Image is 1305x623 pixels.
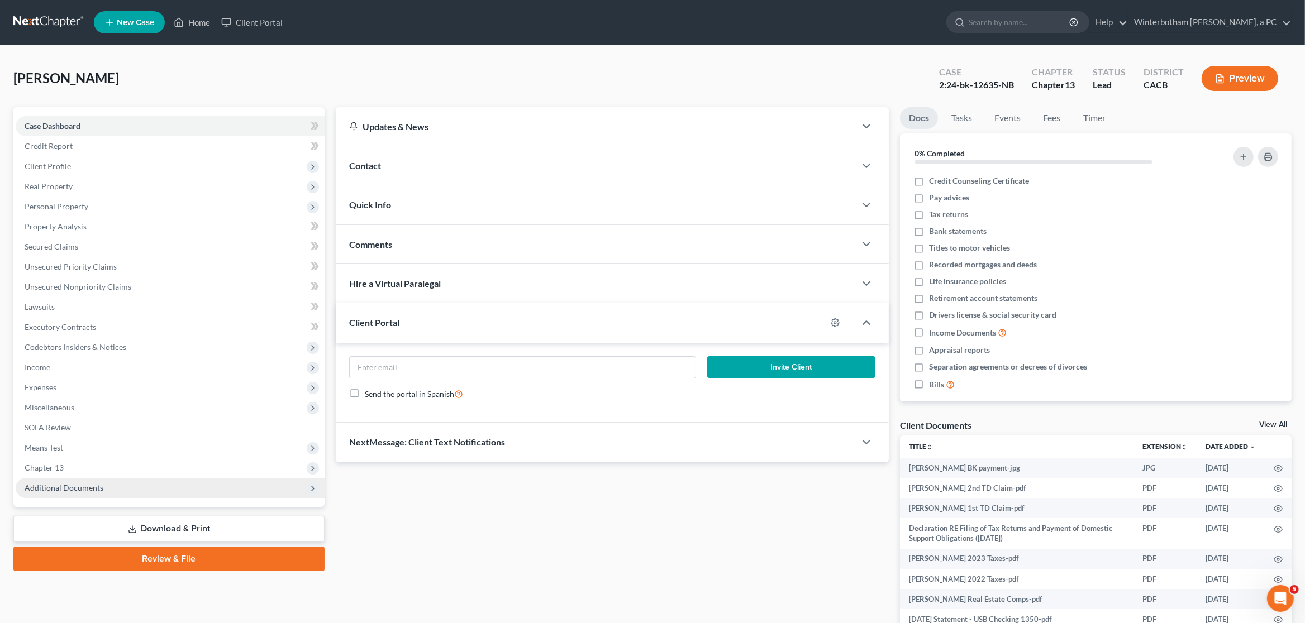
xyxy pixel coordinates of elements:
i: expand_more [1249,444,1256,451]
iframe: Intercom live chat [1267,585,1294,612]
a: Titleunfold_more [909,442,933,451]
span: Case Dashboard [25,121,80,131]
div: Status [1093,66,1126,79]
div: Client Documents [900,419,971,431]
a: Fees [1034,107,1070,129]
td: [PERSON_NAME] Real Estate Comps-pdf [900,589,1133,609]
span: Property Analysis [25,222,87,231]
span: SOFA Review [25,423,71,432]
td: [DATE] [1197,478,1265,498]
span: Additional Documents [25,483,103,492]
span: Pay advices [929,192,969,203]
span: Quick Info [349,199,391,210]
a: SOFA Review [16,418,325,438]
i: unfold_more [926,444,933,451]
td: PDF [1133,498,1197,518]
td: [DATE] [1197,589,1265,609]
td: Declaration RE Filing of Tax Returns and Payment of Domestic Support Obligations ([DATE]) [900,518,1133,549]
a: Lawsuits [16,297,325,317]
span: Chapter 13 [25,463,64,472]
span: [PERSON_NAME] [13,70,119,86]
a: Unsecured Nonpriority Claims [16,277,325,297]
a: Review & File [13,547,325,571]
input: Enter email [350,357,696,378]
div: Chapter [1032,79,1075,92]
td: [DATE] [1197,498,1265,518]
span: Real Property [25,181,73,191]
td: JPG [1133,458,1197,478]
span: Secured Claims [25,242,78,251]
button: Invite Client [707,356,875,378]
a: Events [985,107,1030,129]
span: Tax returns [929,209,968,220]
a: Date Added expand_more [1206,442,1256,451]
span: Income Documents [929,327,996,338]
td: PDF [1133,549,1197,569]
span: Client Portal [349,317,399,328]
div: CACB [1144,79,1184,92]
td: [PERSON_NAME] 2022 Taxes-pdf [900,569,1133,589]
a: Tasks [942,107,981,129]
span: Client Profile [25,161,71,171]
span: New Case [117,18,154,27]
span: Hire a Virtual Paralegal [349,278,441,289]
td: PDF [1133,589,1197,609]
a: Docs [900,107,938,129]
span: NextMessage: Client Text Notifications [349,437,505,447]
a: Home [168,12,216,32]
input: Search by name... [969,12,1071,32]
a: Winterbotham [PERSON_NAME], a PC [1128,12,1291,32]
a: Property Analysis [16,217,325,237]
td: [DATE] [1197,458,1265,478]
span: Bills [929,379,944,390]
td: [PERSON_NAME] 1st TD Claim-pdf [900,498,1133,518]
span: Send the portal in Spanish [365,389,454,399]
span: Income [25,362,50,372]
span: Drivers license & social security card [929,309,1056,320]
td: [DATE] [1197,569,1265,589]
div: 2:24-bk-12635-NB [939,79,1014,92]
a: Extensionunfold_more [1142,442,1188,451]
span: Means Test [25,443,63,452]
span: Expenses [25,382,56,392]
span: Lawsuits [25,302,55,311]
span: Appraisal reports [929,344,990,356]
button: Preview [1202,66,1278,91]
span: Unsecured Priority Claims [25,262,117,271]
td: [DATE] [1197,518,1265,549]
span: Bank statements [929,226,987,237]
div: Chapter [1032,66,1075,79]
a: Secured Claims [16,237,325,257]
span: Recorded mortgages and deeds [929,259,1037,270]
a: Executory Contracts [16,317,325,337]
a: Case Dashboard [16,116,325,136]
a: Timer [1074,107,1115,129]
a: View All [1259,421,1287,429]
div: Lead [1093,79,1126,92]
strong: 0% Completed [915,148,965,158]
div: District [1144,66,1184,79]
span: 5 [1290,585,1299,594]
td: PDF [1133,478,1197,498]
div: Updates & News [349,121,842,132]
td: PDF [1133,518,1197,549]
span: Credit Report [25,141,73,151]
span: Credit Counseling Certificate [929,175,1029,186]
span: Codebtors Insiders & Notices [25,342,126,352]
div: Case [939,66,1014,79]
a: Credit Report [16,136,325,156]
span: Retirement account statements [929,293,1037,304]
td: PDF [1133,569,1197,589]
span: Titles to motor vehicles [929,242,1010,253]
td: [PERSON_NAME] 2nd TD Claim-pdf [900,478,1133,498]
a: Download & Print [13,516,325,542]
span: Unsecured Nonpriority Claims [25,282,131,291]
i: unfold_more [1181,444,1188,451]
span: Separation agreements or decrees of divorces [929,361,1087,372]
td: [DATE] [1197,549,1265,569]
a: Help [1090,12,1127,32]
span: Life insurance policies [929,276,1006,287]
a: Unsecured Priority Claims [16,257,325,277]
td: [PERSON_NAME] 2023 Taxes-pdf [900,549,1133,569]
a: Client Portal [216,12,288,32]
